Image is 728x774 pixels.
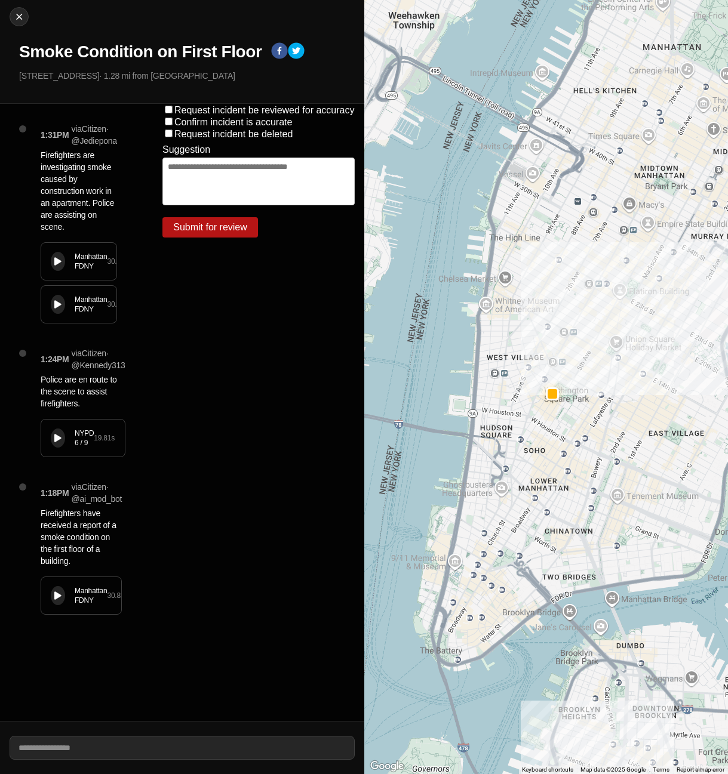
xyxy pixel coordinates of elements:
span: Map data ©2025 Google [580,766,646,773]
h1: Smoke Condition on First Floor [19,41,262,63]
p: Firefighters are investigating smoke caused by construction work in an apartment. Police are assi... [41,149,117,233]
div: Manhattan FDNY [75,586,107,605]
p: via Citizen · @ Kennedy313 [72,347,125,371]
a: Open this area in Google Maps (opens a new window) [367,758,407,774]
div: NYPD 6 / 9 [75,428,94,448]
div: 30.763 s [107,300,131,309]
p: 1:18PM [41,487,69,499]
div: 30.167 s [107,257,131,266]
label: Request incident be deleted [174,129,293,139]
p: Police are en route to the scene to assist firefighters. [41,374,125,409]
div: Manhattan FDNY [75,295,107,314]
button: Keyboard shortcuts [522,766,573,774]
p: 1:31PM [41,129,69,141]
p: Firefighters have received a report of a smoke condition on the first floor of a building. [41,507,122,567]
img: cancel [13,11,25,23]
p: via Citizen · @ ai_mod_bot [72,481,122,505]
button: twitter [288,42,305,61]
button: facebook [271,42,288,61]
p: via Citizen · @ Jediepona [72,123,117,147]
div: Manhattan FDNY [75,252,107,271]
label: Request incident be reviewed for accuracy [174,105,355,115]
button: Submit for review [162,217,258,238]
label: Suggestion [162,144,210,155]
div: 30.828 s [107,591,131,600]
p: [STREET_ADDRESS] · 1.28 mi from [GEOGRAPHIC_DATA] [19,70,355,82]
img: Google [367,758,407,774]
a: Terms (opens in new tab) [653,766,669,773]
button: cancel [10,7,29,26]
p: 1:24PM [41,353,69,365]
label: Confirm incident is accurate [174,117,292,127]
a: Report a map error [677,766,724,773]
div: 19.81 s [94,433,115,443]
